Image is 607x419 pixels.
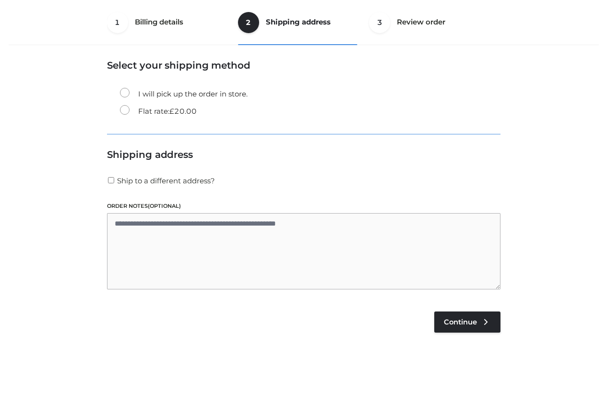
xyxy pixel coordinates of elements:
span: £ [169,107,174,116]
label: I will pick up the order in store. [120,88,248,100]
h3: Select your shipping method [107,60,500,71]
span: (optional) [148,203,181,209]
a: Continue [434,311,500,333]
label: Order notes [107,202,500,211]
label: Flat rate: [120,105,197,118]
span: Continue [444,318,477,326]
h3: Shipping address [107,149,500,160]
span: Ship to a different address? [117,176,215,185]
input: Ship to a different address? [107,177,116,183]
bdi: 20.00 [169,107,197,116]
